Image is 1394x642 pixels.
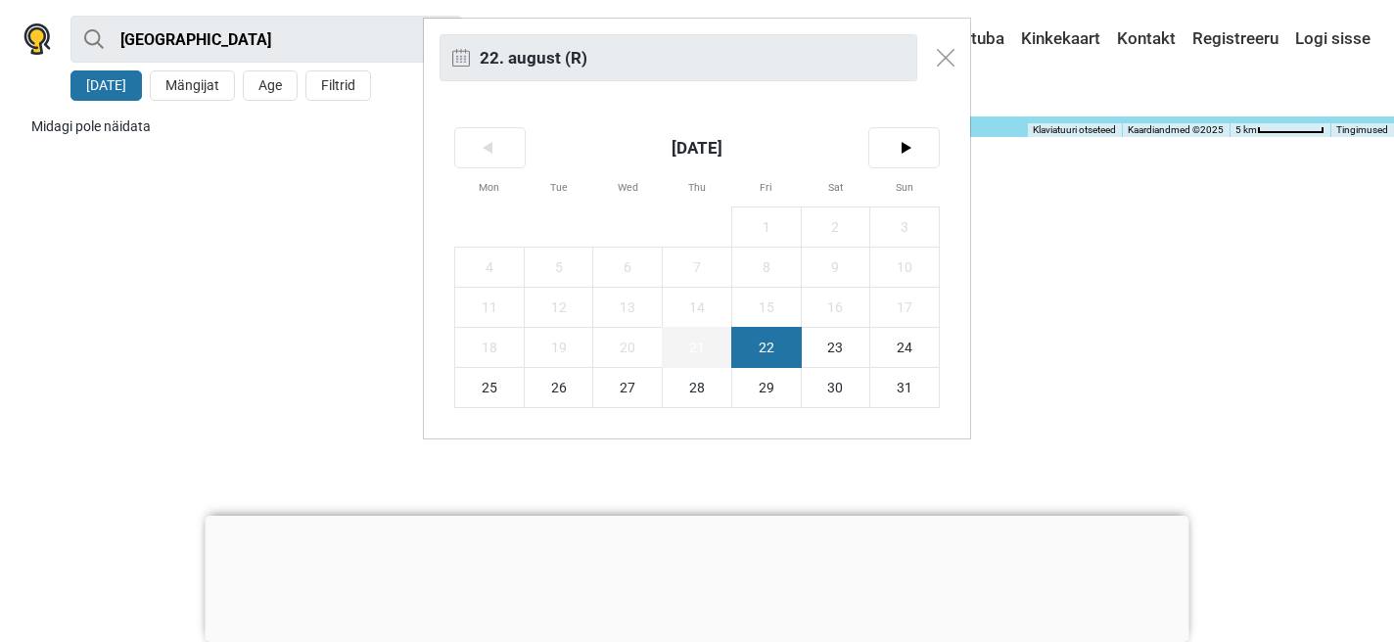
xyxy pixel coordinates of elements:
[455,248,524,287] span: 4
[593,288,662,327] span: 13
[870,288,939,327] span: 17
[802,167,870,206] span: Sat
[732,288,801,327] span: 15
[732,167,801,206] span: Fri
[869,128,939,167] span: >
[593,248,662,287] span: 6
[525,167,593,206] span: Tue
[802,207,870,247] span: 2
[927,39,964,76] button: Close modal
[732,248,801,287] span: 8
[440,34,917,81] input: Kuupäev
[732,207,801,247] span: 1
[802,288,870,327] span: 16
[870,207,939,247] span: 3
[455,368,524,407] span: 25
[937,49,954,67] img: close
[870,368,939,407] span: 31
[593,328,662,367] span: 20
[663,368,731,407] span: 28
[732,328,801,367] span: 22
[663,328,731,367] span: 21
[802,368,870,407] span: 30
[593,167,662,206] span: Wed
[870,167,939,206] span: Sun
[593,368,662,407] span: 27
[455,128,525,167] span: <
[525,288,593,327] span: 12
[455,328,524,367] span: 18
[663,288,731,327] span: 14
[455,167,524,206] span: Mon
[525,128,870,167] span: [DATE]
[802,248,870,287] span: 9
[525,328,593,367] span: 19
[455,288,524,327] span: 11
[525,368,593,407] span: 26
[663,248,731,287] span: 7
[732,368,801,407] span: 29
[870,328,939,367] span: 24
[206,516,1189,637] iframe: Advertisement
[870,248,939,287] span: 10
[802,328,870,367] span: 23
[452,49,470,67] img: close modal
[525,248,593,287] span: 5
[663,167,731,206] span: Thu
